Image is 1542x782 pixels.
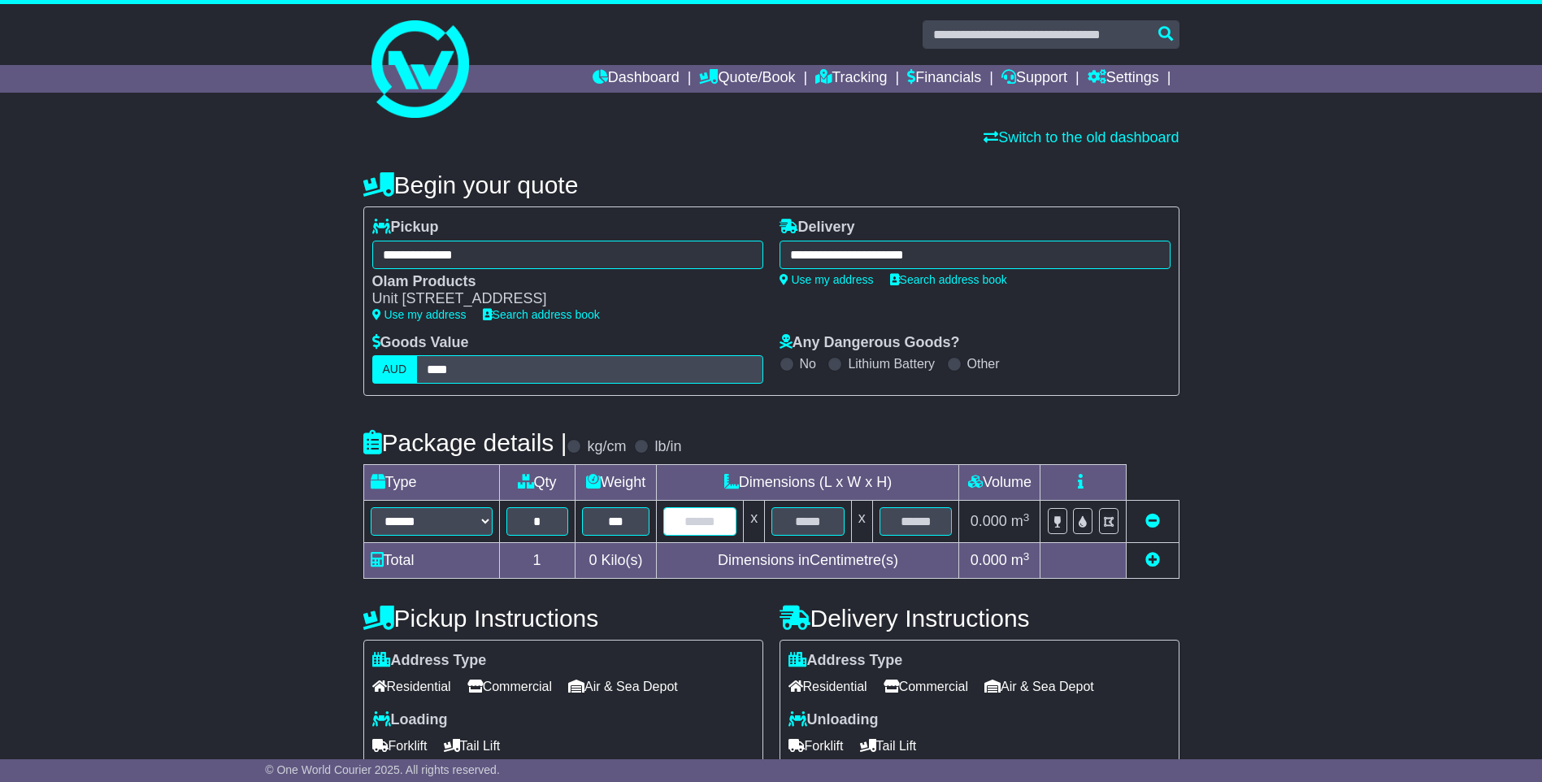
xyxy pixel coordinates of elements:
[851,501,872,543] td: x
[657,543,959,579] td: Dimensions in Centimetre(s)
[575,543,657,579] td: Kilo(s)
[1145,513,1160,529] a: Remove this item
[372,334,469,352] label: Goods Value
[1023,511,1030,524] sup: 3
[654,438,681,456] label: lb/in
[744,501,765,543] td: x
[657,465,959,501] td: Dimensions (L x W x H)
[575,465,657,501] td: Weight
[363,429,567,456] h4: Package details |
[971,513,1007,529] span: 0.000
[780,334,960,352] label: Any Dangerous Goods?
[372,273,747,291] div: Olam Products
[1088,65,1159,93] a: Settings
[788,652,903,670] label: Address Type
[372,674,451,699] span: Residential
[1023,550,1030,563] sup: 3
[372,355,418,384] label: AUD
[363,543,499,579] td: Total
[1145,552,1160,568] a: Add new item
[780,273,874,286] a: Use my address
[984,674,1094,699] span: Air & Sea Depot
[788,674,867,699] span: Residential
[363,172,1179,198] h4: Begin your quote
[1001,65,1067,93] a: Support
[967,356,1000,371] label: Other
[467,674,552,699] span: Commercial
[372,219,439,237] label: Pickup
[589,552,597,568] span: 0
[499,543,575,579] td: 1
[372,308,467,321] a: Use my address
[1011,513,1030,529] span: m
[363,605,763,632] h4: Pickup Instructions
[593,65,680,93] a: Dashboard
[372,733,428,758] span: Forklift
[788,711,879,729] label: Unloading
[884,674,968,699] span: Commercial
[959,465,1040,501] td: Volume
[568,674,678,699] span: Air & Sea Depot
[372,652,487,670] label: Address Type
[1011,552,1030,568] span: m
[984,129,1179,146] a: Switch to the old dashboard
[780,605,1179,632] h4: Delivery Instructions
[587,438,626,456] label: kg/cm
[848,356,935,371] label: Lithium Battery
[788,733,844,758] span: Forklift
[699,65,795,93] a: Quote/Book
[800,356,816,371] label: No
[890,273,1007,286] a: Search address book
[907,65,981,93] a: Financials
[444,733,501,758] span: Tail Lift
[499,465,575,501] td: Qty
[971,552,1007,568] span: 0.000
[363,465,499,501] td: Type
[815,65,887,93] a: Tracking
[265,763,500,776] span: © One World Courier 2025. All rights reserved.
[372,711,448,729] label: Loading
[780,219,855,237] label: Delivery
[483,308,600,321] a: Search address book
[372,290,747,308] div: Unit [STREET_ADDRESS]
[860,733,917,758] span: Tail Lift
